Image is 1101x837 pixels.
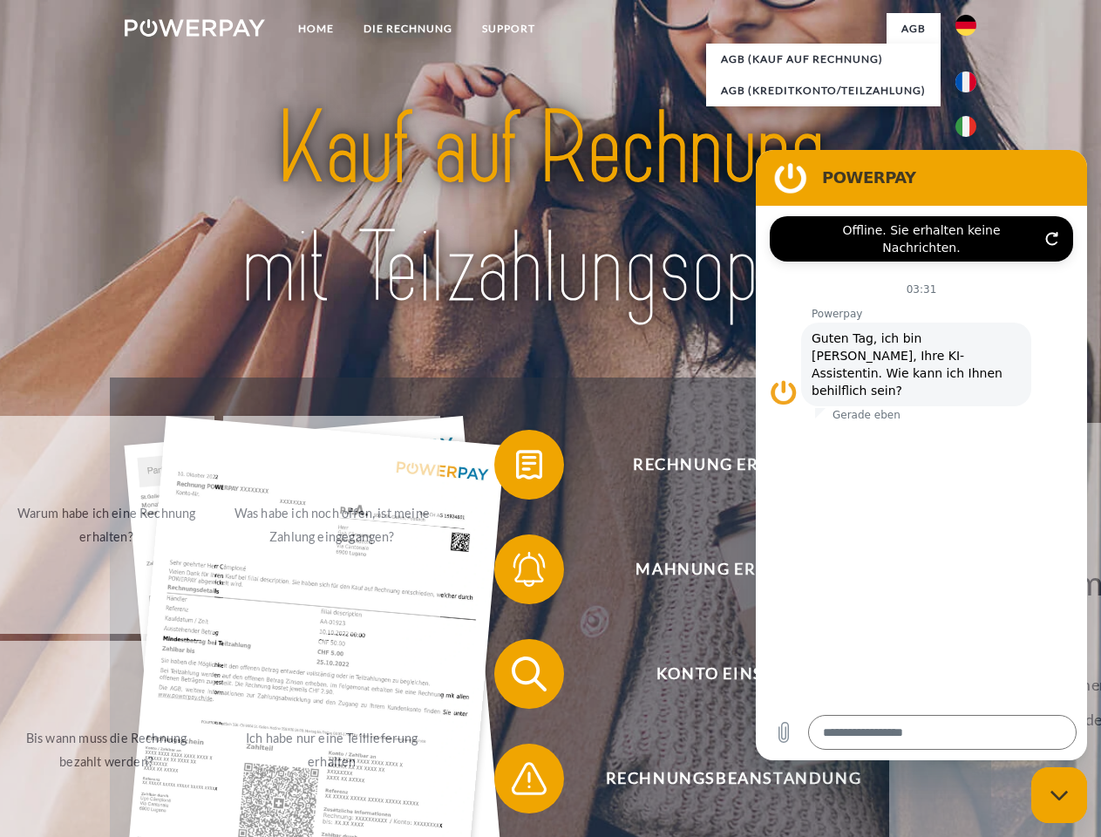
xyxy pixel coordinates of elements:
a: DIE RECHNUNG [349,13,467,44]
img: de [955,15,976,36]
a: Was habe ich noch offen, ist meine Zahlung eingegangen? [223,416,440,634]
a: Home [283,13,349,44]
img: qb_search.svg [507,652,551,696]
iframe: Messaging-Fenster [756,150,1087,760]
a: AGB (Kauf auf Rechnung) [706,44,941,75]
div: Warum habe ich eine Rechnung erhalten? [9,501,205,548]
img: fr [955,71,976,92]
span: Konto einsehen [520,639,947,709]
div: Ich habe nur eine Teillieferung erhalten [234,726,430,773]
a: AGB (Kreditkonto/Teilzahlung) [706,75,941,106]
button: Rechnungsbeanstandung [494,744,948,813]
img: title-powerpay_de.svg [167,84,934,334]
div: Bis wann muss die Rechnung bezahlt werden? [9,726,205,773]
img: logo-powerpay-white.svg [125,19,265,37]
span: Rechnungsbeanstandung [520,744,947,813]
div: Was habe ich noch offen, ist meine Zahlung eingegangen? [234,501,430,548]
a: agb [887,13,941,44]
img: it [955,116,976,137]
iframe: Schaltfläche zum Öffnen des Messaging-Fensters; Konversation läuft [1031,767,1087,823]
img: qb_warning.svg [507,757,551,800]
button: Konto einsehen [494,639,948,709]
a: SUPPORT [467,13,550,44]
